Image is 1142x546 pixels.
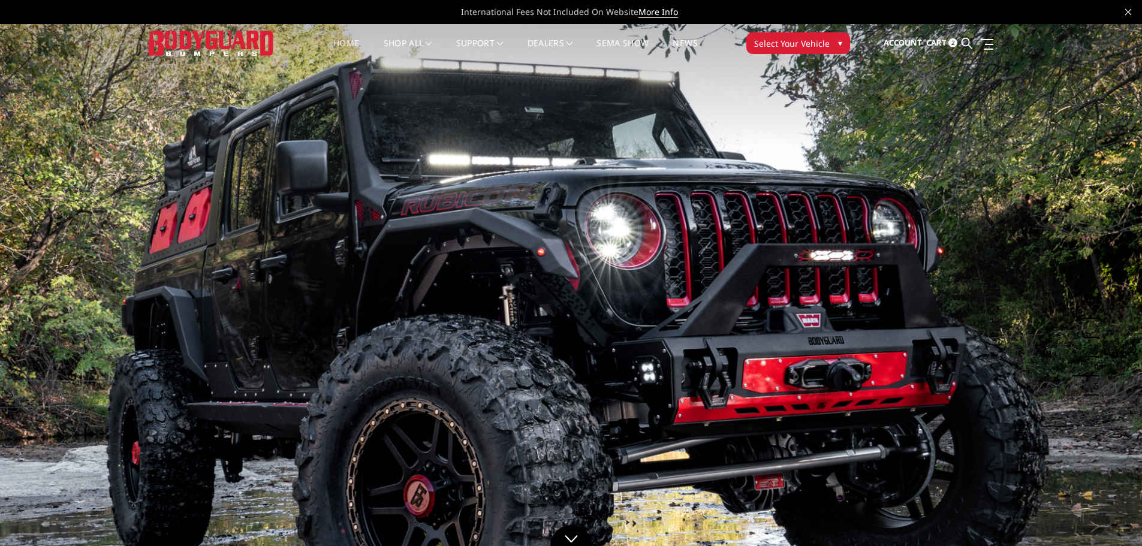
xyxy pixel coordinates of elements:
[926,37,947,48] span: Cart
[1087,357,1099,376] button: 4 of 5
[1087,338,1099,357] button: 3 of 5
[528,39,573,62] a: Dealers
[838,37,842,49] span: ▾
[1087,300,1099,319] button: 1 of 5
[456,39,504,62] a: Support
[1087,376,1099,396] button: 5 of 5
[149,31,275,55] img: BODYGUARD BUMPERS
[638,6,678,18] a: More Info
[754,37,830,50] span: Select Your Vehicle
[550,525,592,546] a: Click to Down
[673,39,697,62] a: News
[948,38,957,47] span: 2
[596,39,649,62] a: SEMA Show
[384,39,432,62] a: shop all
[884,27,922,59] a: Account
[1082,488,1142,546] iframe: Chat Widget
[884,37,922,48] span: Account
[1087,319,1099,338] button: 2 of 5
[333,39,359,62] a: Home
[926,27,957,59] a: Cart 2
[746,32,850,54] button: Select Your Vehicle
